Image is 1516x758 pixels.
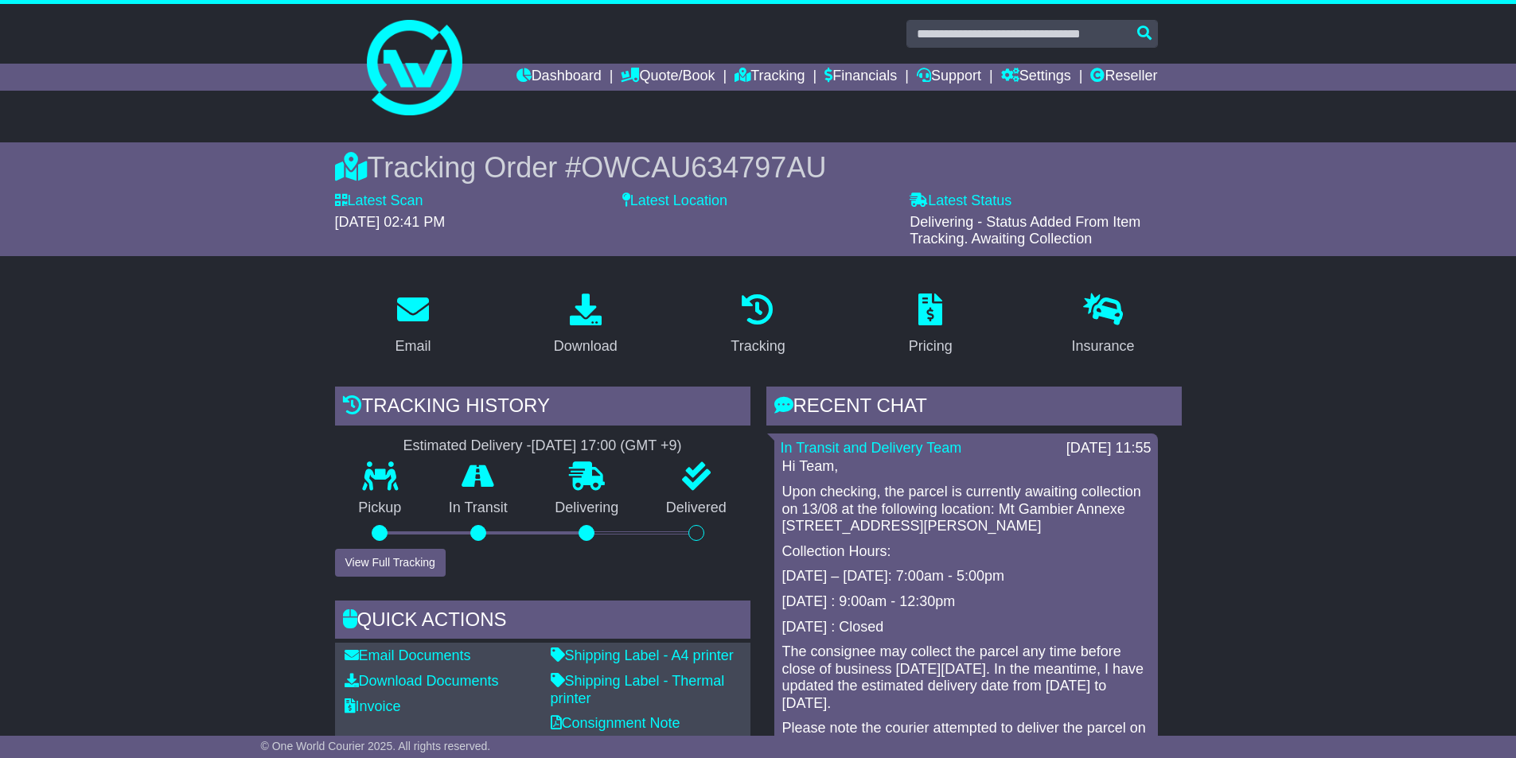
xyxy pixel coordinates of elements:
a: Tracking [735,64,805,91]
a: Email [384,288,441,363]
a: Reseller [1090,64,1157,91]
div: Tracking history [335,387,750,430]
div: Tracking Order # [335,150,1182,185]
a: Financials [824,64,897,91]
div: Tracking [731,336,785,357]
div: Pricing [909,336,953,357]
a: Settings [1001,64,1071,91]
a: Quote/Book [621,64,715,91]
div: Quick Actions [335,601,750,643]
p: Upon checking, the parcel is currently awaiting collection on 13/08 at the following location: Mt... [782,484,1150,535]
p: [DATE] : Closed [782,619,1150,636]
a: Email Documents [345,647,471,663]
a: Support [917,64,981,91]
div: [DATE] 17:00 (GMT +9) [532,437,682,455]
a: Download [544,288,628,363]
a: In Transit and Delivery Team [781,440,962,456]
a: Download Documents [345,673,499,689]
label: Latest Location [622,192,727,210]
p: Collection Hours: [782,543,1150,561]
a: Insurance [1062,288,1145,363]
p: Pickup [335,500,426,517]
a: Invoice [345,698,401,714]
span: © One World Courier 2025. All rights reserved. [261,740,491,752]
div: Insurance [1072,336,1135,357]
div: Download [554,336,618,357]
div: Email [395,336,431,357]
a: Shipping Label - Thermal printer [551,673,725,706]
a: Consignment Note [551,715,680,731]
p: The consignee may collect the parcel any time before close of business [DATE][DATE]. In the meant... [782,643,1150,712]
span: OWCAU634797AU [581,151,826,184]
label: Latest Status [910,192,1011,210]
a: Tracking [720,288,795,363]
p: [DATE] : 9:00am - 12:30pm [782,593,1150,611]
p: Hi Team, [782,458,1150,476]
div: RECENT CHAT [766,387,1182,430]
div: Estimated Delivery - [335,437,750,455]
p: [DATE] – [DATE]: 7:00am - 5:00pm [782,568,1150,585]
p: Delivering [532,500,643,517]
button: View Full Tracking [335,549,446,577]
label: Latest Scan [335,192,423,210]
p: In Transit [425,500,532,517]
span: Delivering - Status Added From Item Tracking. Awaiting Collection [910,214,1140,247]
p: Please note the courier attempted to deliver the parcel on 19/08 however no one in attendance. [782,720,1150,754]
div: [DATE] 11:55 [1066,440,1152,457]
a: Pricing [898,288,963,363]
a: Dashboard [516,64,602,91]
span: [DATE] 02:41 PM [335,214,446,230]
p: Delivered [642,500,750,517]
a: Shipping Label - A4 printer [551,647,734,663]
